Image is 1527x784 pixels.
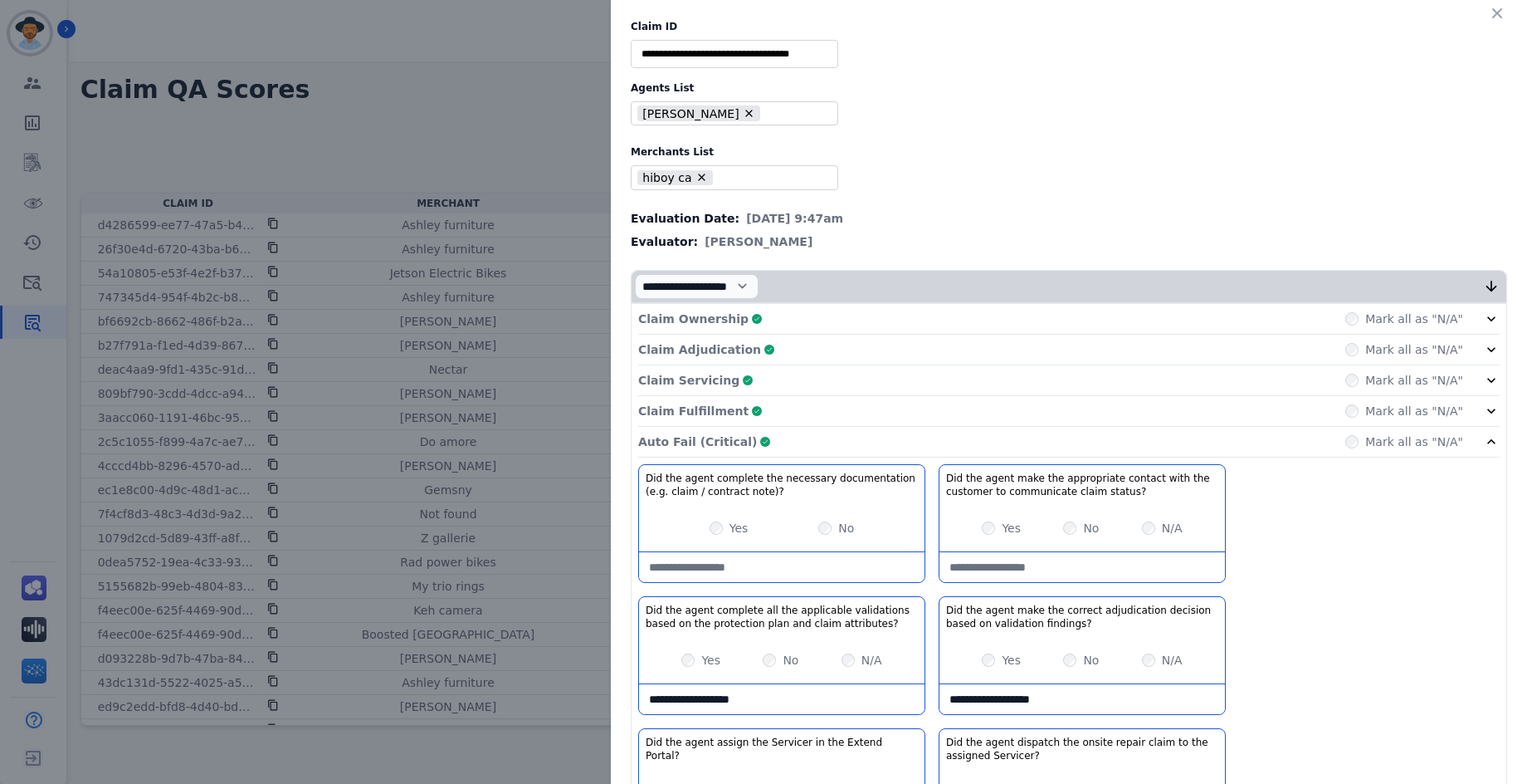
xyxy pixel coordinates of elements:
[861,652,882,669] label: N/A
[1002,652,1021,669] label: Yes
[729,520,749,537] label: Yes
[1162,652,1183,669] label: N/A
[637,105,761,121] li: [PERSON_NAME]
[746,210,843,227] span: [DATE] 9:47am
[783,652,798,669] label: No
[1365,372,1463,389] label: Mark all as "N/A"
[838,520,854,537] label: No
[637,170,714,186] li: hiboy ca
[646,604,918,630] h3: Did the agent complete all the applicable validations based on the protection plan and claim attr...
[695,171,708,184] button: Remove hiboy ca
[631,210,1507,227] div: Evaluation Date:
[701,652,720,669] label: Yes
[635,168,827,188] ul: selected options
[705,233,812,250] span: [PERSON_NAME]
[1162,520,1183,537] label: N/A
[638,403,749,419] p: Claim Fulfillment
[1002,520,1021,537] label: Yes
[1365,341,1463,358] label: Mark all as "N/A"
[638,341,761,358] p: Claim Adjudication
[635,104,827,124] ul: selected options
[638,372,739,389] p: Claim Servicing
[631,81,1507,95] label: Agents List
[1083,652,1099,669] label: No
[946,604,1218,630] h3: Did the agent make the correct adjudication decision based on validation findings?
[1365,434,1463,450] label: Mark all as "N/A"
[1083,520,1099,537] label: No
[638,434,757,450] p: Auto Fail (Critical)
[743,107,755,120] button: Remove Lakeya Anthony
[638,311,749,327] p: Claim Ownership
[646,736,918,762] h3: Did the agent assign the Servicer in the Extend Portal?
[1365,311,1463,327] label: Mark all as "N/A"
[631,20,1507,33] label: Claim ID
[631,145,1507,159] label: Merchants List
[646,472,918,498] h3: Did the agent complete the necessary documentation (e.g. claim / contract note)?
[631,233,1507,250] div: Evaluator:
[946,736,1218,762] h3: Did the agent dispatch the onsite repair claim to the assigned Servicer?
[946,472,1218,498] h3: Did the agent make the appropriate contact with the customer to communicate claim status?
[1365,403,1463,419] label: Mark all as "N/A"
